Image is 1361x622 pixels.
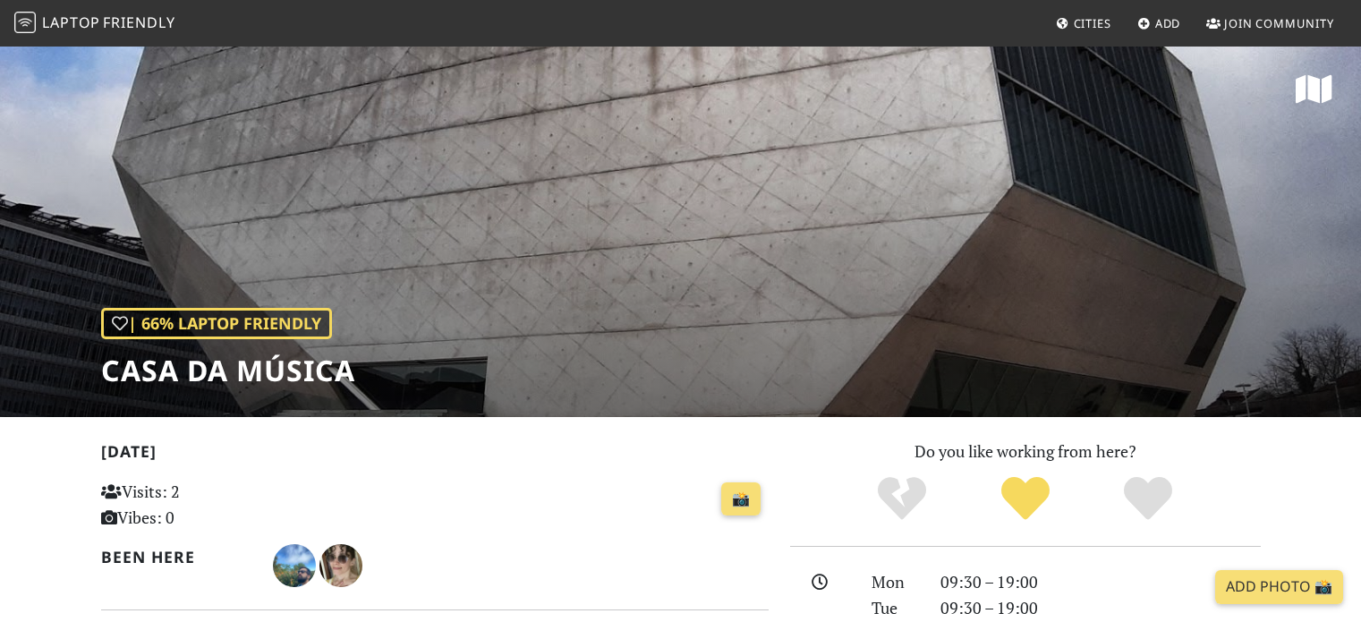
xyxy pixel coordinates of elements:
[1074,15,1111,31] span: Cities
[101,354,355,388] h1: Casa da Música
[101,442,769,468] h2: [DATE]
[101,548,252,567] h2: Been here
[964,474,1087,524] div: Yes
[1224,15,1334,31] span: Join Community
[101,308,332,339] div: | 66% Laptop Friendly
[840,474,964,524] div: No
[1086,474,1210,524] div: Definitely!
[861,569,929,595] div: Mon
[273,544,316,587] img: 4228-diogo.jpg
[103,13,174,32] span: Friendly
[930,569,1272,595] div: 09:30 – 19:00
[14,12,36,33] img: LaptopFriendly
[319,553,362,575] span: Leonor Ribeiro
[1130,7,1188,39] a: Add
[14,8,175,39] a: LaptopFriendly LaptopFriendly
[930,595,1272,621] div: 09:30 – 19:00
[273,553,319,575] span: Diogo Daniel
[790,439,1261,464] p: Do you like working from here?
[1155,15,1181,31] span: Add
[319,544,362,587] img: 4182-leonor.jpg
[101,479,310,531] p: Visits: 2 Vibes: 0
[1199,7,1341,39] a: Join Community
[42,13,100,32] span: Laptop
[721,482,761,516] a: 📸
[1215,570,1343,604] a: Add Photo 📸
[1049,7,1119,39] a: Cities
[861,595,929,621] div: Tue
